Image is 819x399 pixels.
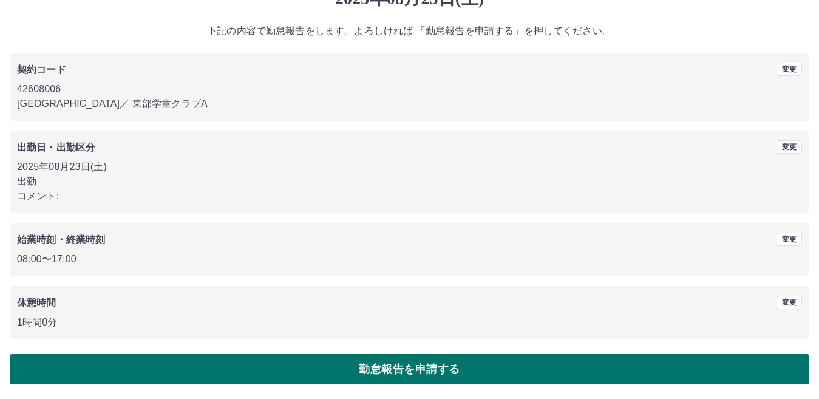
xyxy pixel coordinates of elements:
button: 勤怠報告を申請する [10,354,809,384]
button: 変更 [777,233,802,246]
p: [GEOGRAPHIC_DATA] ／ 東部学童クラブA [17,97,802,111]
p: 出勤 [17,174,802,189]
button: 変更 [777,296,802,309]
p: 下記の内容で勤怠報告をします。よろしければ 「勤怠報告を申請する」を押してください。 [10,24,809,38]
b: 休憩時間 [17,298,56,308]
b: 出勤日・出勤区分 [17,142,95,152]
p: 1時間0分 [17,315,802,330]
p: 08:00 〜 17:00 [17,252,802,267]
p: コメント: [17,189,802,203]
p: 2025年08月23日(土) [17,160,802,174]
b: 契約コード [17,64,66,75]
p: 42608006 [17,82,802,97]
button: 変更 [777,63,802,76]
b: 始業時刻・終業時刻 [17,234,105,245]
button: 変更 [777,140,802,154]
